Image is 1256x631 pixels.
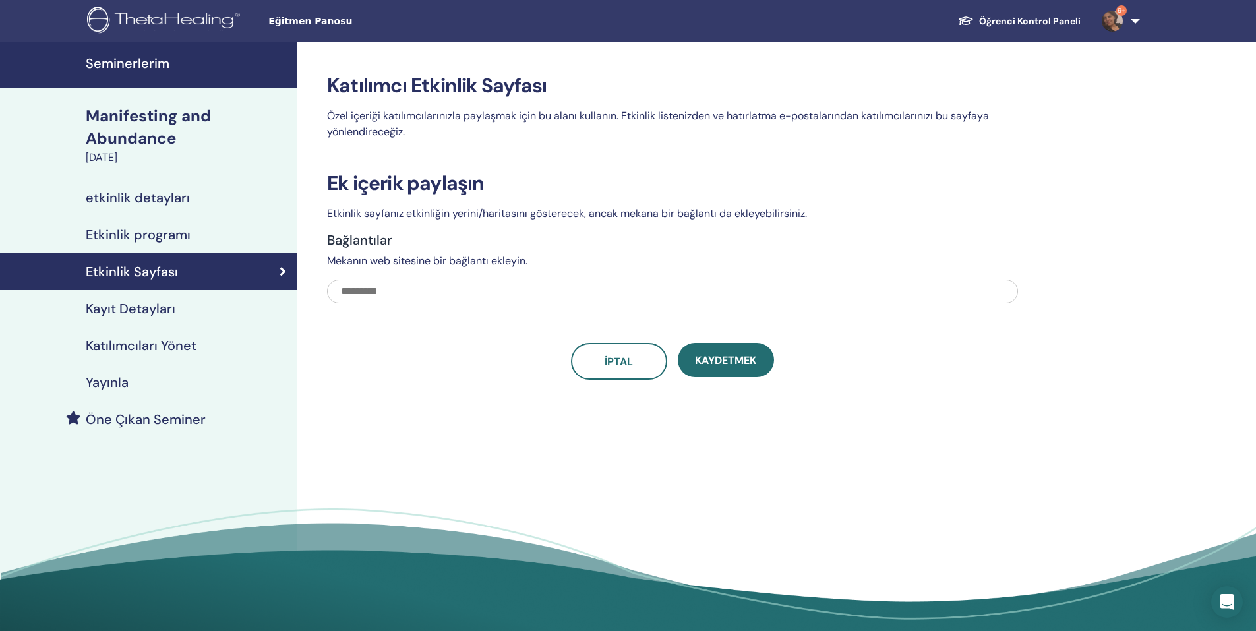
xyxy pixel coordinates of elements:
[1116,5,1127,16] span: 9+
[327,206,1018,222] p: Etkinlik sayfanız etkinliğin yerini/haritasını gösterecek, ancak mekana bir bağlantı da ekleyebil...
[87,7,245,36] img: logo.png
[327,171,1018,195] h3: Ek içerik paylaşın
[268,15,466,28] span: Eğitmen Panosu
[327,74,1018,98] h3: Katılımcı Etkinlik Sayfası
[86,190,190,206] h4: etkinlik detayları
[86,301,175,316] h4: Kayıt Detayları
[605,355,633,369] span: İptal
[86,264,178,280] h4: Etkinlik Sayfası
[695,353,756,367] span: Kaydetmek
[958,15,974,26] img: graduation-cap-white.svg
[86,150,289,165] div: [DATE]
[1102,11,1123,32] img: default.jpg
[86,338,196,353] h4: Katılımcıları Yönet
[86,375,129,390] h4: Yayınla
[327,108,1018,140] p: Özel içeriği katılımcılarınızla paylaşmak için bu alanı kullanın. Etkinlik listenizden ve hatırla...
[678,343,774,377] button: Kaydetmek
[86,105,289,150] div: Manifesting and Abundance
[1211,586,1243,618] div: Open Intercom Messenger
[86,227,191,243] h4: Etkinlik programı
[327,232,1018,248] h4: Bağlantılar
[86,411,206,427] h4: Öne Çıkan Seminer
[327,253,1018,269] p: Mekanın web sitesine bir bağlantı ekleyin.
[571,343,667,380] a: İptal
[86,55,289,71] h4: Seminerlerim
[78,105,297,165] a: Manifesting and Abundance[DATE]
[947,9,1091,34] a: Öğrenci Kontrol Paneli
